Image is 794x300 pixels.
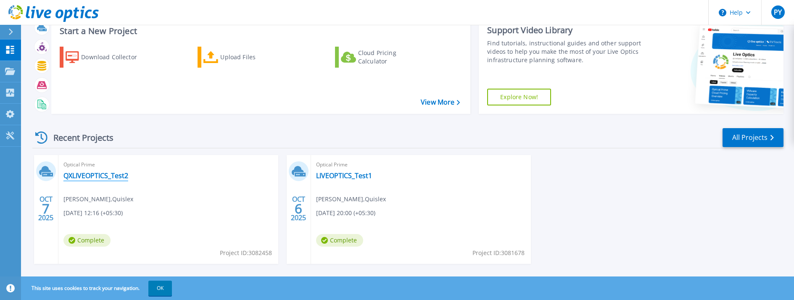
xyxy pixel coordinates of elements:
[198,47,291,68] a: Upload Files
[774,9,782,16] span: PY
[316,171,372,180] a: LIVEOPTICS_Test1
[42,205,50,212] span: 7
[421,98,460,106] a: View More
[358,49,425,66] div: Cloud Pricing Calculator
[472,248,525,258] span: Project ID: 3081678
[63,234,111,247] span: Complete
[295,205,302,212] span: 6
[487,89,551,105] a: Explore Now!
[63,160,273,169] span: Optical Prime
[316,208,375,218] span: [DATE] 20:00 (+05:30)
[63,171,128,180] a: QXLIVEOPTICS_Test2
[60,47,153,68] a: Download Collector
[487,39,642,64] div: Find tutorials, instructional guides and other support videos to help you make the most of your L...
[23,281,172,296] span: This site uses cookies to track your navigation.
[63,195,133,204] span: [PERSON_NAME] , Quislex
[220,248,272,258] span: Project ID: 3082458
[38,193,54,224] div: OCT 2025
[81,49,148,66] div: Download Collector
[60,26,459,36] h3: Start a New Project
[32,127,125,148] div: Recent Projects
[316,160,526,169] span: Optical Prime
[148,281,172,296] button: OK
[316,234,363,247] span: Complete
[316,195,386,204] span: [PERSON_NAME] , Quislex
[723,128,783,147] a: All Projects
[63,208,123,218] span: [DATE] 12:16 (+05:30)
[220,49,288,66] div: Upload Files
[290,193,306,224] div: OCT 2025
[487,25,642,36] div: Support Video Library
[335,47,429,68] a: Cloud Pricing Calculator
